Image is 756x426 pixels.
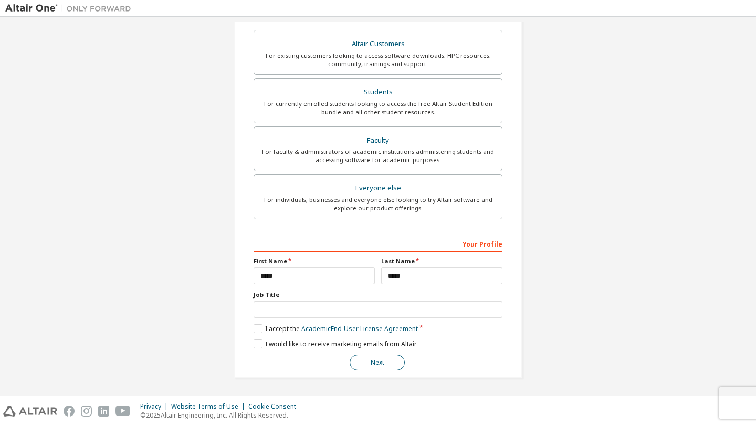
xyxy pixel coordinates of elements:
[260,37,496,51] div: Altair Customers
[260,196,496,212] div: For individuals, businesses and everyone else looking to try Altair software and explore our prod...
[254,235,502,252] div: Your Profile
[301,324,418,333] a: Academic End-User License Agreement
[3,406,57,417] img: altair_logo.svg
[260,51,496,68] div: For existing customers looking to access software downloads, HPC resources, community, trainings ...
[260,133,496,148] div: Faculty
[171,402,248,411] div: Website Terms of Use
[260,85,496,100] div: Students
[64,406,75,417] img: facebook.svg
[254,291,502,299] label: Job Title
[381,257,502,265] label: Last Name
[350,355,405,370] button: Next
[98,406,109,417] img: linkedin.svg
[140,402,171,411] div: Privacy
[248,402,302,411] div: Cookie Consent
[260,100,496,116] div: For currently enrolled students looking to access the free Altair Student Edition bundle and all ...
[254,339,417,348] label: I would like to receive marketing emails from Altair
[140,411,302,420] p: © 2025 Altair Engineering, Inc. All Rights Reserved.
[260,147,496,164] div: For faculty & administrators of academic institutions administering students and accessing softwa...
[254,324,418,333] label: I accept the
[5,3,136,14] img: Altair One
[254,257,375,265] label: First Name
[115,406,131,417] img: youtube.svg
[260,181,496,196] div: Everyone else
[81,406,92,417] img: instagram.svg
